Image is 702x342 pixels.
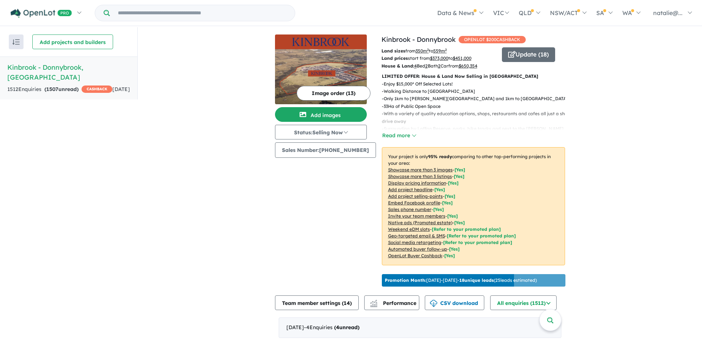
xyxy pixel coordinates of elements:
[459,63,477,69] u: $ 650,354
[82,85,112,93] span: CASHBACK
[447,233,516,239] span: [Refer to your promoted plan]
[46,86,58,92] span: 1507
[382,88,571,95] p: - Walking Distance to [GEOGRAPHIC_DATA]
[11,9,72,18] img: Openlot PRO Logo White
[442,200,453,205] span: [ Yes ]
[448,180,459,186] span: [ Yes ]
[490,295,557,310] button: All enquiries (1512)
[388,187,433,192] u: Add project headline
[416,48,429,54] u: 350 m
[370,300,377,304] img: line-chart.svg
[459,277,494,283] b: 18 unique leads
[275,125,367,139] button: Status:Selling Now
[275,107,367,122] button: Add images
[382,80,571,88] p: - Enjoy $15,000* Off Selected Lots!
[448,55,471,61] span: to
[429,48,447,54] span: to
[433,48,447,54] u: 559 m
[388,240,441,245] u: Social media retargeting
[445,193,455,199] span: [ Yes ]
[432,226,501,232] span: [Refer to your promoted plan]
[455,167,465,172] span: [ Yes ]
[502,47,555,62] button: Update (18)
[434,187,445,192] span: [ Yes ]
[427,48,429,52] sup: 2
[428,154,452,159] b: 95 % ready
[275,34,367,104] a: Kinbrook - Donnybrook LogoKinbrook - Donnybrook
[382,73,565,80] p: LIMITED OFFER: House & Land Now Selling in [GEOGRAPHIC_DATA]
[44,86,79,92] strong: ( unread)
[334,324,359,331] strong: ( unread)
[381,63,414,69] b: House & Land:
[370,302,377,307] img: bar-chart.svg
[275,49,367,104] img: Kinbrook - Donnybrook
[430,55,448,61] u: $ 373,000
[388,200,440,205] u: Embed Facebook profile
[112,86,130,92] span: [DATE]
[438,63,441,69] u: 2
[382,131,416,140] button: Read more
[388,253,442,258] u: OpenLot Buyer Cashback
[382,147,565,265] p: Your project is only comparing to other top-performing projects in your area: - - - - - - - - - -...
[336,324,339,331] span: 4
[459,36,526,43] span: OPENLOT $ 200 CASHBACK
[447,213,458,219] span: [ Yes ]
[7,85,112,94] div: 1512 Enquir ies
[443,240,512,245] span: [Refer to your promoted plan]
[388,220,452,225] u: Native ads (Promoted estate)
[381,55,496,62] p: start from
[425,295,484,310] button: CSV download
[382,103,571,110] p: - 33Ha of Public Open Space
[32,34,113,49] button: Add projects and builders
[449,246,460,252] span: [Yes]
[388,193,443,199] u: Add project selling-points
[388,207,431,212] u: Sales phone number
[304,324,359,331] span: - 4 Enquir ies
[381,55,408,61] b: Land prices
[12,39,20,45] img: sort.svg
[382,110,571,125] p: - With a variety of quality education options, shops, restaurants and cafes all just a short driv...
[385,277,426,283] b: Promotion Month:
[445,48,447,52] sup: 2
[279,317,561,338] div: [DATE]
[454,174,464,179] span: [ Yes ]
[275,295,359,310] button: Team member settings (14)
[388,167,453,172] u: Showcase more than 3 images
[454,220,465,225] span: [Yes]
[388,213,445,219] u: Invite your team members
[444,253,455,258] span: [Yes]
[278,37,364,46] img: Kinbrook - Donnybrook Logo
[381,35,456,44] a: Kinbrook - Donnybrook
[433,207,444,212] span: [ Yes ]
[344,300,350,306] span: 14
[388,180,446,186] u: Display pricing information
[388,246,447,252] u: Automated buyer follow-up
[382,95,571,102] p: - Only 1km to [PERSON_NAME][GEOGRAPHIC_DATA] and 1km to [GEOGRAPHIC_DATA]
[371,300,416,306] span: Performance
[388,174,452,179] u: Showcase more than 3 listings
[388,233,445,239] u: Geo-targeted email & SMS
[364,295,419,310] button: Performance
[453,55,471,61] u: $ 451,000
[381,47,496,55] p: from
[653,9,683,17] span: natalie@...
[388,226,430,232] u: Weekend eDM slots
[430,300,437,307] img: download icon
[7,62,130,82] h5: Kinbrook - Donnybrook , [GEOGRAPHIC_DATA]
[385,277,537,284] p: [DATE] - [DATE] - ( 25 leads estimated)
[382,125,571,140] p: - Surrounding by Laffan Reserve, parks, bike tracks and next to the [PERSON_NAME][GEOGRAPHIC_DATA]
[275,142,376,158] button: Sales Number:[PHONE_NUMBER]
[381,48,405,54] b: Land sizes
[111,5,293,21] input: Try estate name, suburb, builder or developer
[425,63,428,69] u: 2
[297,86,370,101] button: Image order (13)
[381,62,496,70] p: Bed Bath Car from
[414,63,417,69] u: 4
